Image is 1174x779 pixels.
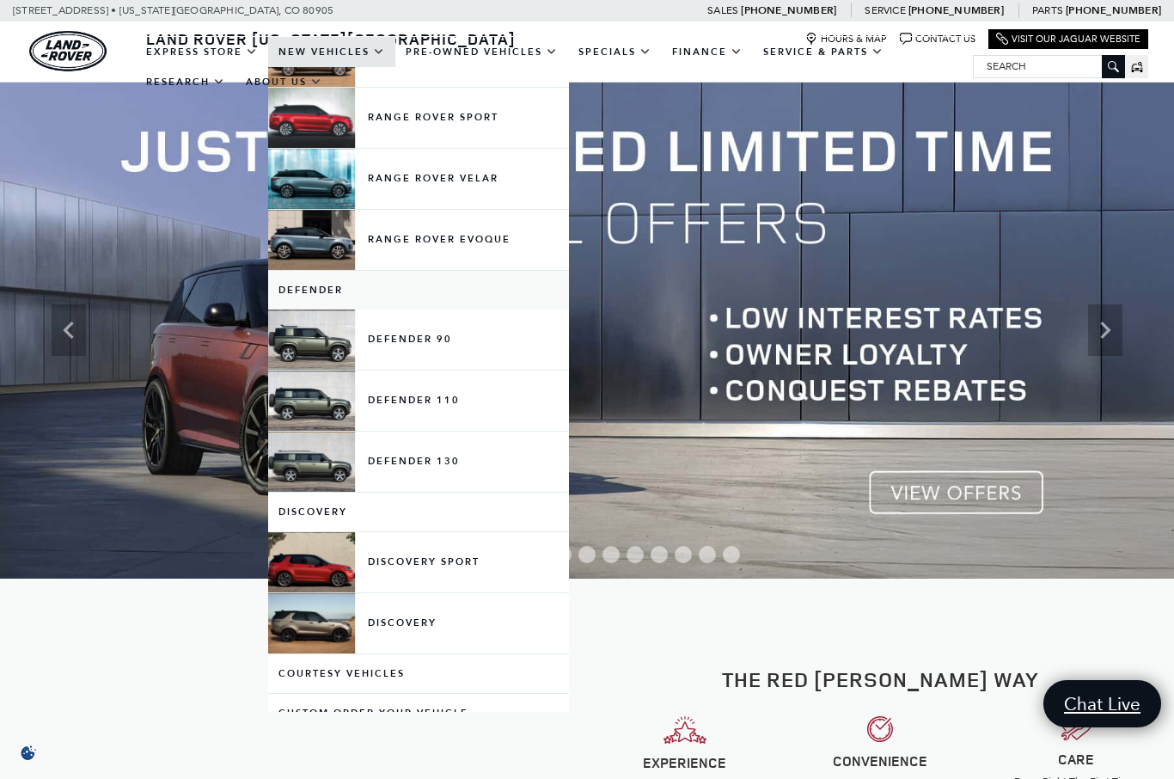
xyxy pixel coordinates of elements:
a: Research [136,67,235,97]
a: Defender 130 [268,432,569,492]
span: Chat Live [1055,692,1149,715]
section: Click to Open Cookie Consent Modal [9,744,48,762]
a: Finance [662,37,753,67]
a: Range Rover Evoque [268,210,569,270]
a: Defender [268,271,569,310]
a: Discovery Sport [268,532,569,592]
strong: EXPERIENCE [643,753,726,772]
a: Defender 110 [268,371,569,431]
input: Search [974,56,1124,77]
a: land-rover [29,31,107,71]
h2: The Red [PERSON_NAME] Way [600,668,1161,690]
span: Go to slide 11 [675,546,692,563]
a: Discovery [268,593,569,653]
span: Service [865,4,905,16]
span: Land Rover [US_STATE][GEOGRAPHIC_DATA] [146,28,516,49]
a: [PHONE_NUMBER] [908,3,1004,17]
span: Go to slide 7 [578,546,596,563]
a: Hours & Map [805,33,887,46]
a: Range Rover Sport [268,88,569,148]
a: Pre-Owned Vehicles [395,37,568,67]
a: Contact Us [900,33,975,46]
a: Service & Parts [753,37,894,67]
a: EXPRESS STORE [136,37,268,67]
a: [PHONE_NUMBER] [741,3,836,17]
strong: CARE [1058,750,1094,769]
div: Next [1088,304,1122,356]
a: Visit Our Jaguar Website [996,33,1140,46]
a: About Us [235,67,333,97]
a: Land Rover [US_STATE][GEOGRAPHIC_DATA] [136,28,526,49]
strong: CONVENIENCE [833,751,927,770]
span: Go to slide 9 [627,546,644,563]
span: Go to slide 13 [723,546,740,563]
img: Land Rover [29,31,107,71]
a: New Vehicles [268,37,395,67]
span: Go to slide 12 [699,546,716,563]
a: Defender 90 [268,310,569,370]
span: Sales [707,4,738,16]
a: [PHONE_NUMBER] [1066,3,1161,17]
span: Parts [1032,4,1063,16]
a: Chat Live [1043,680,1161,727]
span: Go to slide 10 [651,546,668,563]
img: Opt-Out Icon [9,744,48,762]
div: Previous [52,304,86,356]
span: Go to slide 8 [602,546,620,563]
a: Custom Order Your Vehicle [268,694,569,733]
a: Discovery [268,493,569,531]
a: [STREET_ADDRESS] • [US_STATE][GEOGRAPHIC_DATA], CO 80905 [13,4,333,16]
a: Courtesy Vehicles [268,654,569,693]
a: Range Rover Velar [268,149,569,209]
nav: Main Navigation [136,37,973,97]
a: Specials [568,37,662,67]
